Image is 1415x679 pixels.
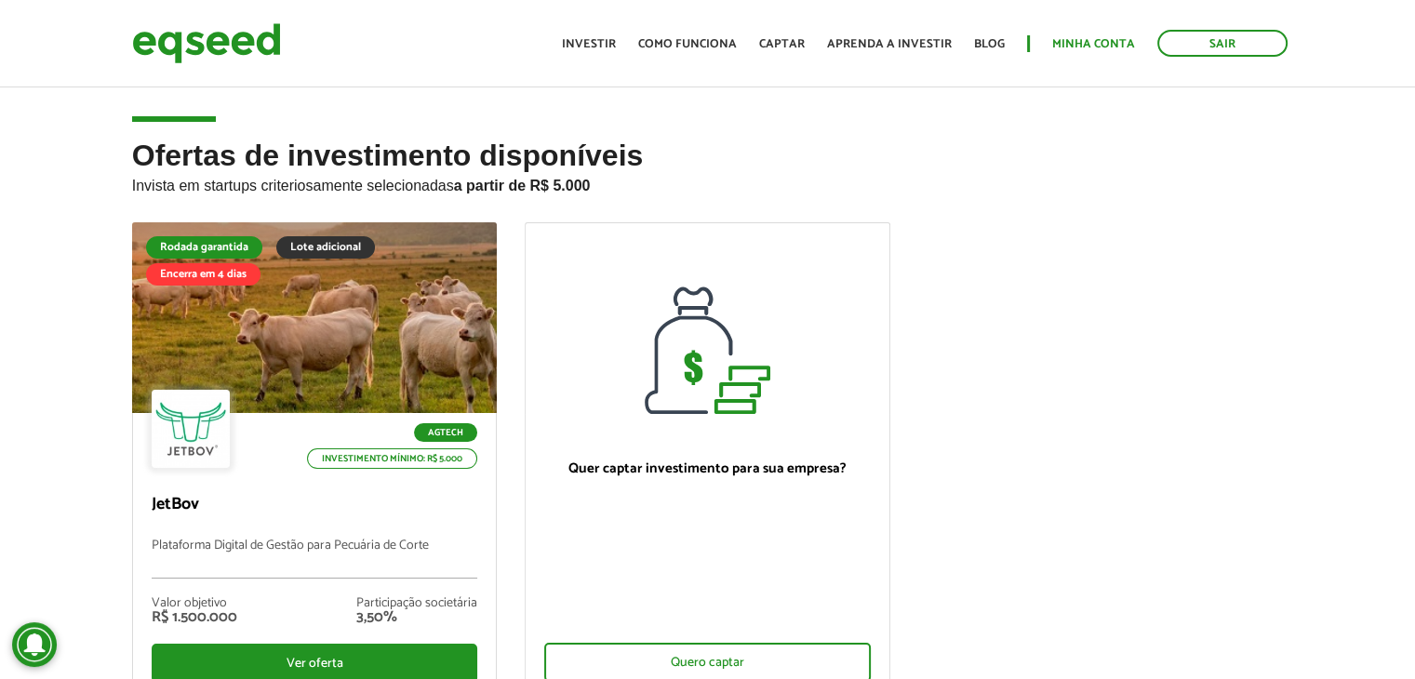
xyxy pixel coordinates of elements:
[356,597,477,610] div: Participação societária
[152,539,478,579] p: Plataforma Digital de Gestão para Pecuária de Corte
[132,172,1284,194] p: Invista em startups criteriosamente selecionadas
[356,610,477,625] div: 3,50%
[132,140,1284,222] h2: Ofertas de investimento disponíveis
[152,495,478,515] p: JetBov
[152,597,237,610] div: Valor objetivo
[1052,38,1135,50] a: Minha conta
[146,263,260,286] div: Encerra em 4 dias
[276,236,375,259] div: Lote adicional
[414,423,477,442] p: Agtech
[146,236,262,259] div: Rodada garantida
[307,448,477,469] p: Investimento mínimo: R$ 5.000
[544,460,871,477] p: Quer captar investimento para sua empresa?
[562,38,616,50] a: Investir
[132,19,281,68] img: EqSeed
[974,38,1005,50] a: Blog
[152,610,237,625] div: R$ 1.500.000
[827,38,952,50] a: Aprenda a investir
[638,38,737,50] a: Como funciona
[759,38,805,50] a: Captar
[1157,30,1288,57] a: Sair
[454,178,591,193] strong: a partir de R$ 5.000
